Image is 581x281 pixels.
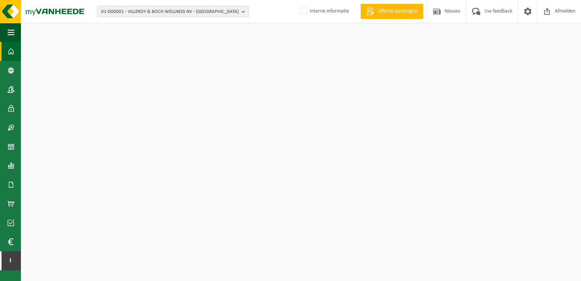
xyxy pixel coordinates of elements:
[101,6,239,18] span: 01-000001 - VILLEROY & BOCH WELLNESS NV - [GEOGRAPHIC_DATA]
[299,6,349,17] label: Interne informatie
[97,6,249,17] button: 01-000001 - VILLEROY & BOCH WELLNESS NV - [GEOGRAPHIC_DATA]
[376,8,419,15] span: Offerte aanvragen
[8,251,13,270] span: I
[360,4,423,19] a: Offerte aanvragen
